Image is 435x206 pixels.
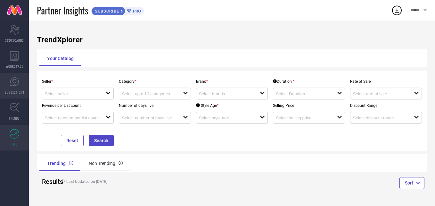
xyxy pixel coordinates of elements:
[350,103,422,108] p: Discount Range
[42,178,53,185] h2: Results
[92,9,121,13] span: SUBSCRIBE
[91,5,144,15] a: SUBSCRIBEPRO
[42,103,114,108] p: Revenue per List count
[45,91,100,96] input: Select seller
[391,4,403,16] div: Open download list
[350,79,422,84] p: Rate of Sale
[12,142,18,147] span: FWD
[122,116,176,120] input: Select number of days live
[196,79,268,84] p: Brand
[119,103,191,108] p: Number of days live
[37,4,88,17] span: Partner Insights
[122,91,176,96] input: Select upto 10 categories
[61,135,84,146] button: Reset
[81,156,131,171] div: Non Trending
[39,51,81,66] div: Your Catalog
[273,79,294,84] div: Duration
[196,103,218,108] div: Style Age
[6,64,23,69] span: WORKSPACE
[58,179,211,184] h4: Last Updated on [DATE]
[276,116,331,120] input: Select selling price
[89,135,114,146] button: Search
[131,9,141,13] span: PRO
[5,38,24,43] span: SCORECARDS
[199,116,254,120] input: Select style age
[273,103,345,108] p: Selling Price
[119,79,191,84] p: Category
[45,116,100,120] input: Select revenue per list count
[37,35,427,44] h1: TrendXplorer
[276,91,331,96] input: Select Duration
[399,177,424,189] button: Sort
[39,156,81,171] div: Trending
[353,116,408,120] input: Select discount range
[5,90,24,95] span: SUGGESTIONS
[42,79,114,84] p: Seller
[9,116,20,121] span: TRENDS
[199,91,254,96] input: Select brands
[353,91,408,96] input: Select rate of sale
